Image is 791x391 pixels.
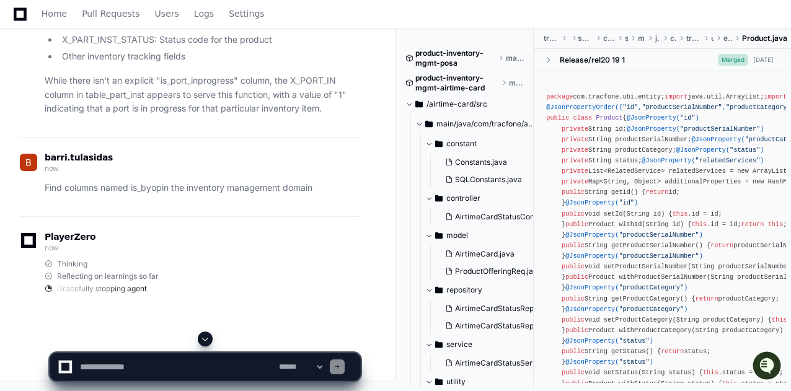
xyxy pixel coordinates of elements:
[741,220,764,227] span: return
[82,10,139,17] span: Pull Requests
[455,266,542,276] span: ProductOfferingReq.java
[446,231,468,240] span: model
[12,12,37,37] img: PlayerZero
[562,157,588,164] span: private
[565,199,638,206] span: @JsonProperty( )
[45,243,59,252] span: now
[578,33,593,43] span: services
[619,305,684,312] span: "productCategory"
[565,284,687,291] span: @JsonProperty( )
[573,114,592,121] span: class
[440,171,537,188] button: SQLConstants.java
[435,136,443,151] svg: Directory
[405,94,524,114] button: /airtime-card/src
[123,130,150,139] span: Pylon
[45,152,113,162] span: barri.tulasidas
[440,154,537,171] button: Constants.java
[435,283,443,297] svg: Directory
[45,164,59,173] span: now
[455,157,507,167] span: Constants.java
[58,33,360,47] li: X_PART_INST_STATUS: Status code for the product
[455,249,515,259] span: AirtimeCard.java
[565,231,703,239] span: @JsonProperty( )
[87,130,150,139] a: Powered byPylon
[45,181,360,195] p: Find columns named is_byopin the inventory management domain
[562,263,585,270] span: public
[425,226,544,245] button: model
[673,209,688,217] span: this
[455,212,572,222] span: AirtimeCardStatusController.java
[455,175,522,185] span: SQLConstants.java
[229,10,264,17] span: Settings
[742,33,787,43] span: Product.java
[546,93,573,100] span: package
[751,350,785,384] iframe: Open customer support
[57,259,87,269] span: Thinking
[562,167,588,175] span: private
[440,317,547,335] button: AirtimeCardStatusRepositoryImpl.java
[562,178,588,185] span: private
[768,220,784,227] span: this
[596,114,622,121] span: Product
[425,280,544,300] button: repository
[58,50,360,64] li: Other inventory tracking fields
[446,193,480,203] span: controller
[435,191,443,206] svg: Directory
[627,114,699,121] span: @JsonProperty( )
[686,33,701,43] span: tracfone
[415,97,423,112] svg: Directory
[619,231,699,239] span: "productSerialNumber"
[425,134,544,154] button: constant
[565,327,588,334] span: public
[646,188,669,196] span: return
[12,92,35,115] img: 1756235613930-3d25f9e4-fa56-45dd-b3ad-e072dfbd1548
[506,53,524,63] span: master
[665,93,687,100] span: import
[57,271,159,281] span: Reflecting on learnings so far
[211,96,226,111] button: Start new chat
[436,119,534,129] span: main/java/com/tracfone/airtime/card
[446,139,477,149] span: constant
[20,154,37,171] img: ACg8ocLkNwoMFWWa3dWcTZnRGUtP6o1FDLREkKem-9kv8hyc6RbBZA=s96-c
[562,209,585,217] span: public
[753,55,774,64] div: [DATE]
[562,135,588,143] span: private
[440,208,547,226] button: AirtimeCardStatusController.java
[603,33,615,43] span: cbo-v2
[446,285,482,295] span: repository
[619,252,699,260] span: "productSerialNumber"
[546,114,569,121] span: public
[718,54,748,66] span: Merged
[625,33,629,43] span: src
[691,220,707,227] span: this
[435,228,443,243] svg: Directory
[565,305,687,312] span: @JsonProperty( )
[562,316,585,323] span: public
[696,294,718,302] span: return
[426,99,487,109] span: /airtime-card/src
[415,48,496,68] span: product-inventory-mgmt-posa
[415,73,499,93] span: product-inventory-mgmt-airtime-card
[42,10,67,17] span: Home
[45,74,360,116] p: While there isn't an explicit "is_port_inprogress" column, the X_PORT_IN column in table_part_ins...
[655,33,661,43] span: java
[12,50,226,69] div: Welcome
[425,188,544,208] button: controller
[642,157,764,164] span: @JsonProperty( )
[638,33,645,43] span: main
[670,33,676,43] span: com
[562,125,588,132] span: private
[194,10,214,17] span: Logs
[730,146,760,154] span: "status"
[42,105,180,115] div: We're offline, but we'll be back soon!
[415,114,534,134] button: main/java/com/tracfone/airtime/card
[565,273,588,281] span: public
[544,33,559,43] span: tracfone
[680,125,760,132] span: "productSerialNumber"
[562,146,588,154] span: private
[560,55,625,64] div: Release/rel20 19 1
[455,304,574,314] span: AirtimeCardStatusRepository.java
[619,199,634,206] span: "id"
[723,33,732,43] span: entity
[440,300,547,317] button: AirtimeCardStatusRepository.java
